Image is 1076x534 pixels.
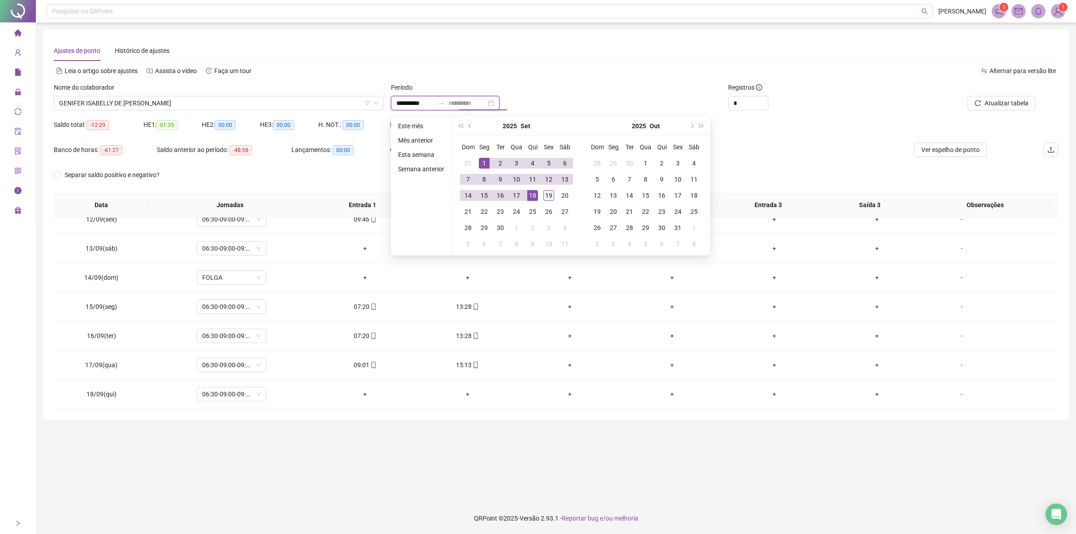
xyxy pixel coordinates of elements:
td: 2025-10-03 [670,155,686,171]
div: 8 [479,174,490,185]
span: mobile [369,216,377,222]
div: 20 [560,190,570,201]
td: 2025-09-20 [557,187,573,204]
td: 2025-10-06 [605,171,621,187]
td: 2025-10-19 [589,204,605,220]
td: 2025-10-13 [605,187,621,204]
button: year panel [503,117,517,135]
span: 06:30-09:00-09:15-12:45 [202,300,261,313]
div: 1 [511,222,522,233]
td: 2025-08-31 [460,155,476,171]
td: 2025-09-05 [541,155,557,171]
td: 2025-09-04 [525,155,541,171]
span: Ajustes de ponto [54,47,100,54]
td: 2025-11-04 [621,236,638,252]
div: 5 [463,239,473,249]
span: [PERSON_NAME] [938,6,986,16]
div: 6 [560,158,570,169]
div: 09:46 [321,214,409,224]
th: Entrada 3 [718,193,819,217]
div: 19 [543,190,554,201]
div: + [526,273,614,282]
div: 22 [640,206,651,217]
td: 2025-09-24 [508,204,525,220]
div: 31 [463,158,473,169]
span: file-text [56,68,62,74]
span: bell [1034,7,1042,15]
td: 2025-09-28 [589,155,605,171]
div: 9 [495,174,506,185]
div: Quitações: [390,145,480,155]
button: super-prev-year [456,117,465,135]
span: 00:00 [215,120,236,130]
td: 2025-10-08 [508,236,525,252]
span: 01:35 [156,120,178,130]
div: Open Intercom Messenger [1046,504,1067,525]
span: audit [14,124,22,142]
span: Atualizar tabela [985,98,1028,108]
th: Entrada 1 [312,193,413,217]
span: info-circle [756,84,762,91]
th: Dom [460,139,476,155]
span: 06:30-09:00-09:15-12:45 [202,329,261,343]
td: 2025-10-12 [589,187,605,204]
td: 2025-10-01 [508,220,525,236]
div: 5 [543,158,554,169]
div: 11 [527,174,538,185]
div: 29 [608,158,619,169]
span: info-circle [14,183,22,201]
div: 2 [527,222,538,233]
td: 2025-10-11 [686,171,702,187]
div: 20 [608,206,619,217]
div: H. NOT.: [318,120,390,130]
td: 2025-10-05 [589,171,605,187]
div: 6 [608,174,619,185]
div: + [833,214,921,224]
span: 00:00 [333,145,354,155]
span: 1 [1062,4,1065,10]
span: 06:30-09:00-09:15-12:45 [202,213,261,226]
div: 29 [479,222,490,233]
td: 2025-09-23 [492,204,508,220]
div: 28 [463,222,473,233]
div: 16 [495,190,506,201]
span: 12/09(sex) [86,216,117,223]
div: - [935,214,988,224]
div: 17 [511,190,522,201]
td: 2025-09-01 [476,155,492,171]
div: - [935,273,988,282]
div: HE 1: [143,120,202,130]
label: Período [391,82,418,92]
div: 14 [463,190,473,201]
div: 5 [640,239,651,249]
td: 2025-09-17 [508,187,525,204]
span: gift [14,203,22,221]
div: 7 [672,239,683,249]
div: 10 [511,174,522,185]
td: 2025-09-26 [541,204,557,220]
td: 2025-10-05 [460,236,476,252]
td: 2025-09-14 [460,187,476,204]
td: 2025-10-09 [525,236,541,252]
th: Observações [920,193,1050,217]
td: 2025-10-11 [557,236,573,252]
span: Registros [728,82,762,92]
th: Sex [541,139,557,155]
div: 7 [624,174,635,185]
td: 2025-09-19 [541,187,557,204]
span: swap-right [438,100,445,107]
td: 2025-10-06 [476,236,492,252]
span: solution [14,143,22,161]
td: 2025-10-23 [654,204,670,220]
div: Lançamentos: [291,145,390,155]
th: Qui [525,139,541,155]
span: notification [995,7,1003,15]
span: reload [975,100,981,106]
span: 00:00 [273,120,294,130]
div: 30 [495,222,506,233]
td: 2025-10-31 [670,220,686,236]
div: 24 [672,206,683,217]
td: 2025-09-10 [508,171,525,187]
span: lock [14,84,22,102]
sup: 1 [999,3,1008,12]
